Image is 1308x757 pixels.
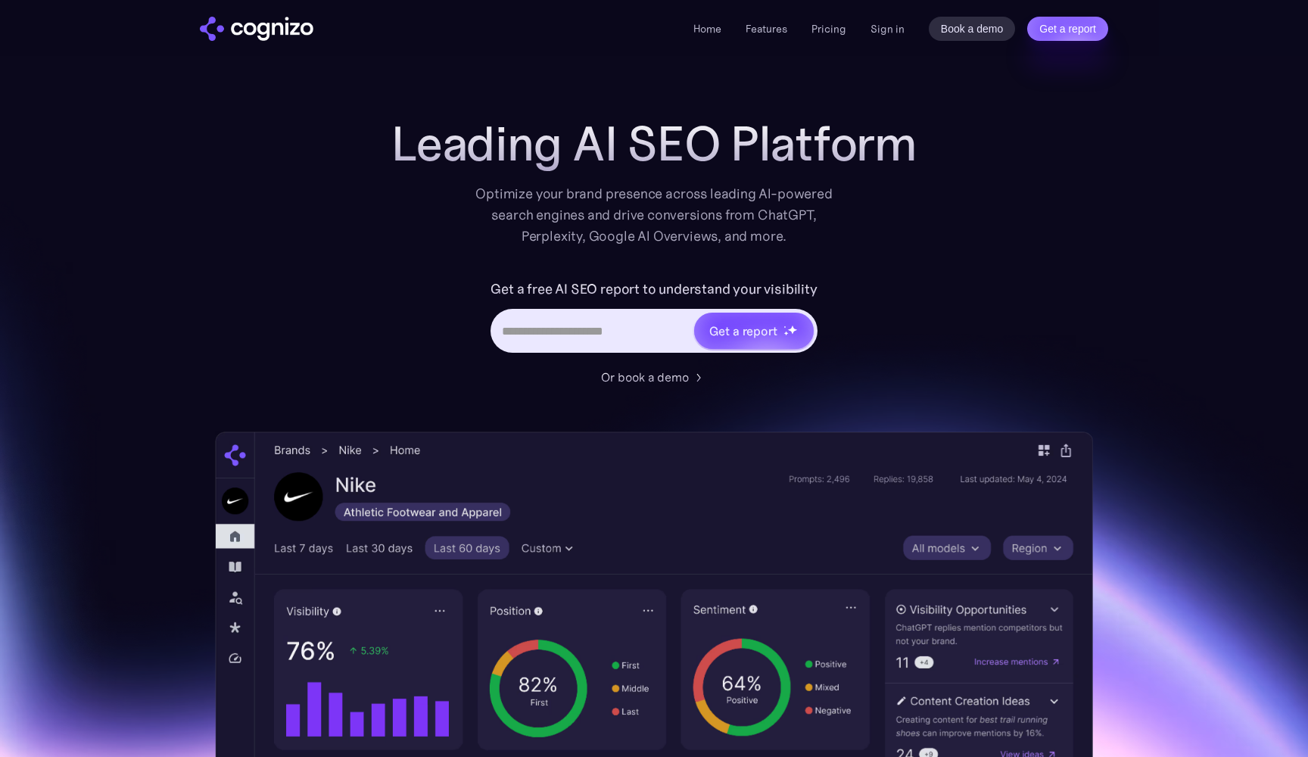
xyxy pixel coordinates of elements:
img: cognizo logo [200,17,313,41]
div: Get a report [709,322,777,340]
a: Get a report [1027,17,1108,41]
a: Home [693,22,721,36]
img: star [783,326,786,328]
img: star [787,325,797,335]
div: Or book a demo [601,368,689,386]
a: Features [746,22,787,36]
a: Pricing [811,22,846,36]
label: Get a free AI SEO report to understand your visibility [490,277,817,301]
a: home [200,17,313,41]
img: star [783,331,789,336]
a: Or book a demo [601,368,707,386]
div: Optimize your brand presence across leading AI-powered search engines and drive conversions from ... [468,183,840,247]
a: Sign in [870,20,905,38]
form: Hero URL Input Form [490,277,817,360]
a: Get a reportstarstarstar [693,311,815,350]
a: Book a demo [929,17,1016,41]
h1: Leading AI SEO Platform [391,117,917,171]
